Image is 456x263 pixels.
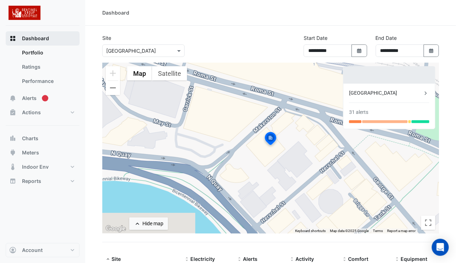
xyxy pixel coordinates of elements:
[22,109,41,116] span: Actions
[104,224,127,233] img: Google
[9,35,16,42] app-icon: Dashboard
[356,48,363,54] fa-icon: Select Date
[348,256,369,262] span: Comfort
[263,131,278,148] img: site-pin-selected.svg
[16,46,80,60] a: Portfolio
[304,34,327,42] label: Start Date
[9,6,40,20] img: Company Logo
[9,109,16,116] app-icon: Actions
[295,228,326,233] button: Keyboard shortcuts
[16,74,80,88] a: Performance
[401,256,428,262] span: Equipment
[127,66,152,80] button: Show street map
[330,229,369,233] span: Map data ©2025 Google
[6,174,80,188] button: Reports
[376,34,397,42] label: End Date
[22,247,43,254] span: Account
[9,149,16,156] app-icon: Meters
[428,48,435,54] fa-icon: Select Date
[6,91,80,105] button: Alerts
[142,220,163,227] div: Hide map
[9,95,16,102] app-icon: Alerts
[349,89,422,97] div: [GEOGRAPHIC_DATA]
[432,239,449,256] div: Open Intercom Messenger
[9,163,16,170] app-icon: Indoor Env
[104,224,127,233] a: Open this area in Google Maps (opens a new window)
[129,217,168,230] button: Hide map
[6,31,80,46] button: Dashboard
[387,229,416,233] a: Report a map error
[42,95,48,101] div: Tooltip anchor
[6,243,80,257] button: Account
[106,66,120,80] button: Zoom in
[349,109,368,116] div: 31 alerts
[22,178,41,185] span: Reports
[16,60,80,74] a: Ratings
[22,35,49,42] span: Dashboard
[6,46,80,91] div: Dashboard
[102,34,111,42] label: Site
[9,178,16,185] app-icon: Reports
[6,131,80,146] button: Charts
[243,256,257,262] span: Alerts
[9,135,16,142] app-icon: Charts
[6,146,80,160] button: Meters
[190,256,215,262] span: Electricity
[22,135,38,142] span: Charts
[373,229,383,233] a: Terms (opens in new tab)
[22,163,49,170] span: Indoor Env
[152,66,187,80] button: Show satellite imagery
[22,95,37,102] span: Alerts
[102,9,129,16] div: Dashboard
[421,216,435,230] button: Toggle fullscreen view
[106,81,120,95] button: Zoom out
[22,149,39,156] span: Meters
[296,256,314,262] span: Activity
[6,105,80,120] button: Actions
[6,160,80,174] button: Indoor Env
[112,256,121,262] span: Site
